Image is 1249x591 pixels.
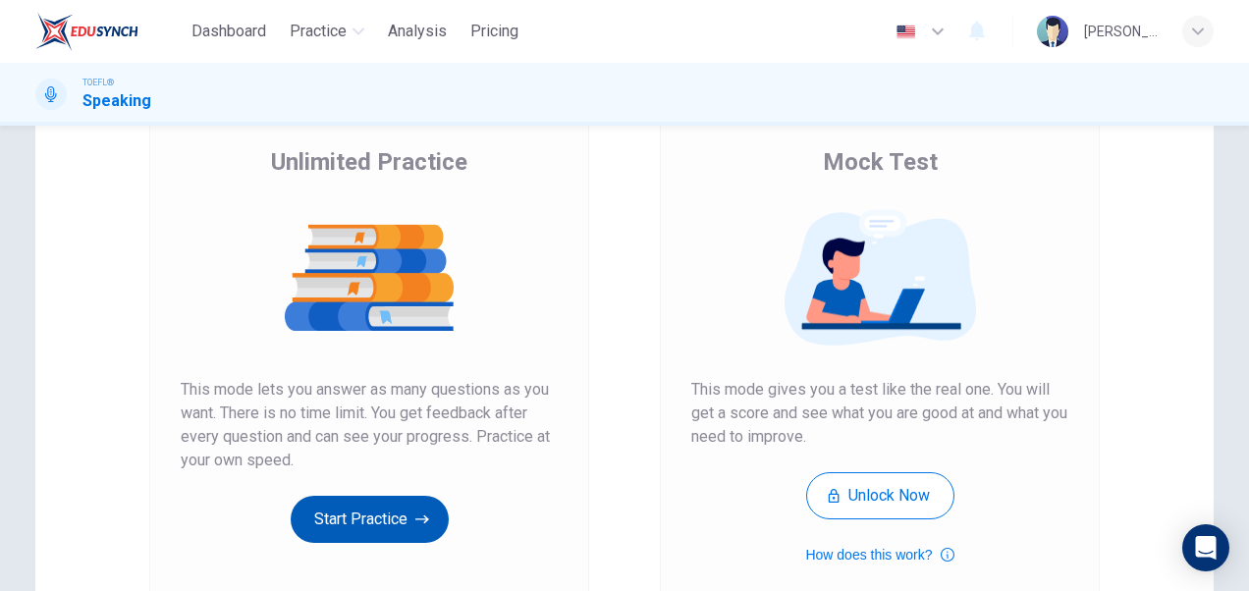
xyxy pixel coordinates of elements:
span: This mode gives you a test like the real one. You will get a score and see what you are good at a... [691,378,1068,449]
span: TOEFL® [82,76,114,89]
span: Dashboard [191,20,266,43]
div: [PERSON_NAME] [1084,20,1159,43]
span: Unlimited Practice [271,146,467,178]
button: Analysis [380,14,455,49]
img: en [894,25,918,39]
span: Analysis [388,20,447,43]
button: How does this work? [805,543,953,566]
button: Practice [282,14,372,49]
div: Open Intercom Messenger [1182,524,1229,571]
span: Mock Test [823,146,938,178]
button: Unlock Now [806,472,954,519]
a: EduSynch logo [35,12,184,51]
button: Start Practice [291,496,449,543]
img: EduSynch logo [35,12,138,51]
button: Pricing [462,14,526,49]
img: Profile picture [1037,16,1068,47]
span: Practice [290,20,347,43]
span: This mode lets you answer as many questions as you want. There is no time limit. You get feedback... [181,378,558,472]
h1: Speaking [82,89,151,113]
button: Dashboard [184,14,274,49]
span: Pricing [470,20,518,43]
